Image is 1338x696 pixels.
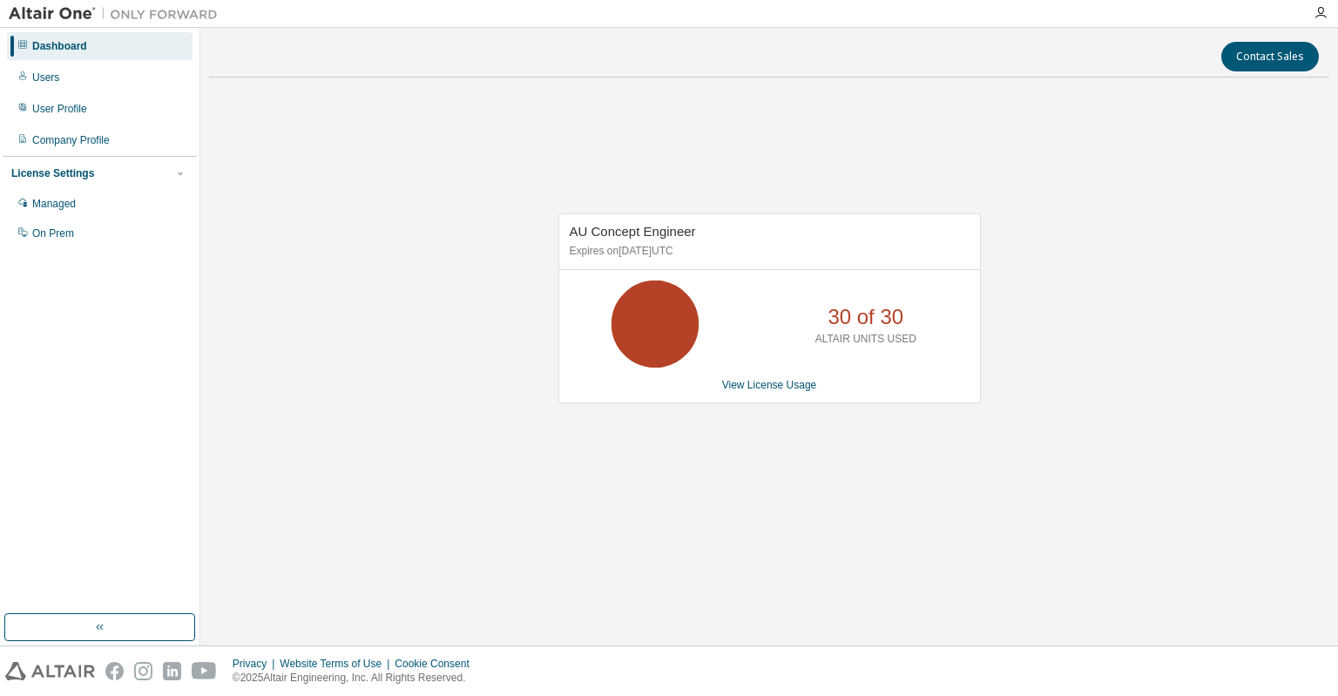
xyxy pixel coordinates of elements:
p: 30 of 30 [828,302,903,332]
p: Expires on [DATE] UTC [570,244,965,259]
img: Altair One [9,5,226,23]
span: AU Concept Engineer [570,224,696,239]
button: Contact Sales [1221,42,1319,71]
a: View License Usage [722,379,817,391]
p: ALTAIR UNITS USED [815,332,916,347]
img: instagram.svg [134,662,152,680]
img: facebook.svg [105,662,124,680]
img: youtube.svg [192,662,217,680]
p: © 2025 Altair Engineering, Inc. All Rights Reserved. [233,671,480,686]
div: Managed [32,197,76,211]
div: On Prem [32,226,74,240]
div: Website Terms of Use [280,657,395,671]
div: Privacy [233,657,280,671]
img: linkedin.svg [163,662,181,680]
div: Dashboard [32,39,87,53]
div: Company Profile [32,133,110,147]
div: User Profile [32,102,87,116]
div: Cookie Consent [395,657,479,671]
div: License Settings [11,166,94,180]
img: altair_logo.svg [5,662,95,680]
div: Users [32,71,59,84]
